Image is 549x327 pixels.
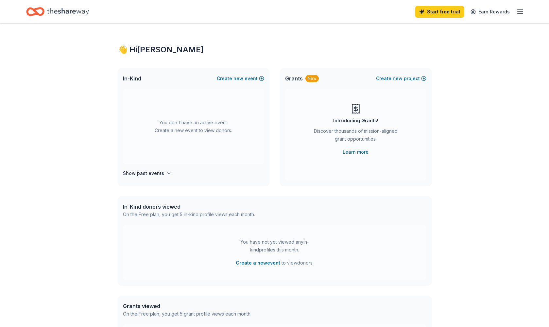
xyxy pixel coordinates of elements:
button: Show past events [123,169,171,177]
div: 👋 Hi [PERSON_NAME] [118,44,432,55]
button: Createnewevent [217,75,264,82]
span: In-Kind [123,75,141,82]
span: to view donors . [236,259,314,267]
a: Home [26,4,89,19]
div: In-Kind donors viewed [123,203,255,211]
div: New [305,75,319,82]
a: Learn more [343,148,369,156]
div: Grants viewed [123,302,251,310]
div: You have not yet viewed any in-kind profiles this month. [234,238,316,254]
button: Create a newevent [236,259,280,267]
h4: Show past events [123,169,164,177]
button: Createnewproject [376,75,426,82]
span: Grants [285,75,303,82]
div: You don't have an active event. Create a new event to view donors. [123,89,264,164]
a: Earn Rewards [467,6,514,18]
span: new [393,75,403,82]
span: new [233,75,243,82]
div: On the Free plan, you get 5 grant profile views each month. [123,310,251,318]
a: Start free trial [415,6,464,18]
div: On the Free plan, you get 5 in-kind profile views each month. [123,211,255,218]
div: Discover thousands of mission-aligned grant opportunities. [311,127,400,146]
div: Introducing Grants! [333,117,378,125]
